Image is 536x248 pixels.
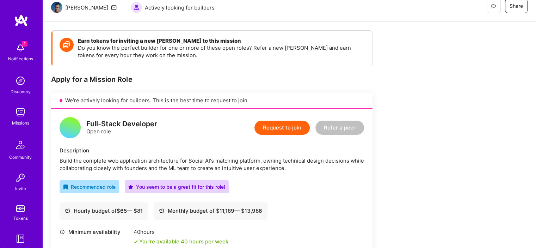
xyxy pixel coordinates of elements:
[9,153,32,161] div: Community
[111,5,117,10] i: icon Mail
[159,207,262,214] div: Monthly budget of $ 11,189 — $ 13,986
[11,88,31,95] div: Discovery
[13,41,27,55] img: bell
[128,185,133,189] i: icon PurpleStar
[315,121,364,135] button: Refer a peer
[134,238,228,245] div: You're available 40 hours per week
[63,185,68,189] i: icon RecommendedBadge
[134,240,138,244] i: icon Check
[12,137,29,153] img: Community
[65,207,143,214] div: Hourly budget of $ 65 — $ 81
[13,214,28,222] div: Tokens
[13,105,27,119] img: teamwork
[15,185,26,192] div: Invite
[13,74,27,88] img: discovery
[86,120,157,135] div: Open role
[510,2,523,10] span: Share
[51,2,62,13] img: Team Architect
[86,120,157,128] div: Full-Stack Developer
[254,121,310,135] button: Request to join
[60,229,65,235] i: icon Clock
[51,92,372,109] div: We’re actively looking for builders. This is the best time to request to join.
[65,4,108,11] div: [PERSON_NAME]
[131,2,142,13] img: Actively looking for builders
[159,208,164,213] i: icon Cash
[14,14,28,27] img: logo
[13,232,27,246] img: guide book
[22,41,27,47] span: 1
[60,38,74,52] img: Token icon
[145,4,215,11] span: Actively looking for builders
[8,55,33,62] div: Notifications
[491,3,496,9] i: icon EyeClosed
[16,205,25,212] img: tokens
[134,228,228,236] div: 40 hours
[65,208,70,213] i: icon Cash
[60,157,364,172] div: Build the complete web application architecture for Social AI's matching platform, owning technic...
[128,183,225,190] div: You seem to be a great fit for this role!
[78,38,365,44] h4: Earn tokens for inviting a new [PERSON_NAME] to this mission
[60,228,130,236] div: Minimum availability
[12,119,29,127] div: Missions
[60,147,364,154] div: Description
[51,75,372,84] div: Apply for a Mission Role
[63,183,116,190] div: Recommended role
[78,44,365,59] p: Do you know the perfect builder for one or more of these open roles? Refer a new [PERSON_NAME] an...
[13,171,27,185] img: Invite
